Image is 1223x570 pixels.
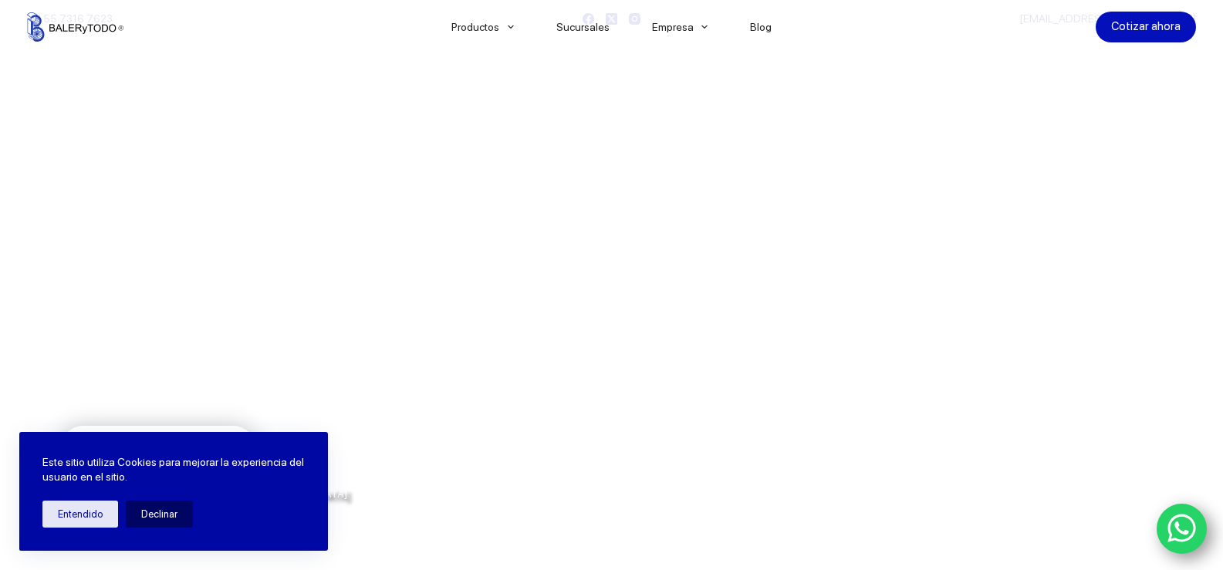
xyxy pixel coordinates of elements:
[61,426,255,470] a: Cotiza con nosotros
[126,501,193,528] button: Declinar
[61,230,258,249] span: Bienvenido a Balerytodo®
[42,455,305,485] p: Este sitio utiliza Cookies para mejorar la experiencia del usuario en el sitio.
[1157,504,1208,555] a: WhatsApp
[27,12,123,42] img: Balerytodo
[61,263,618,369] span: Somos los doctores de la industria
[1096,12,1196,42] a: Cotizar ahora
[42,501,118,528] button: Entendido
[61,386,366,405] span: Rodamientos y refacciones industriales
